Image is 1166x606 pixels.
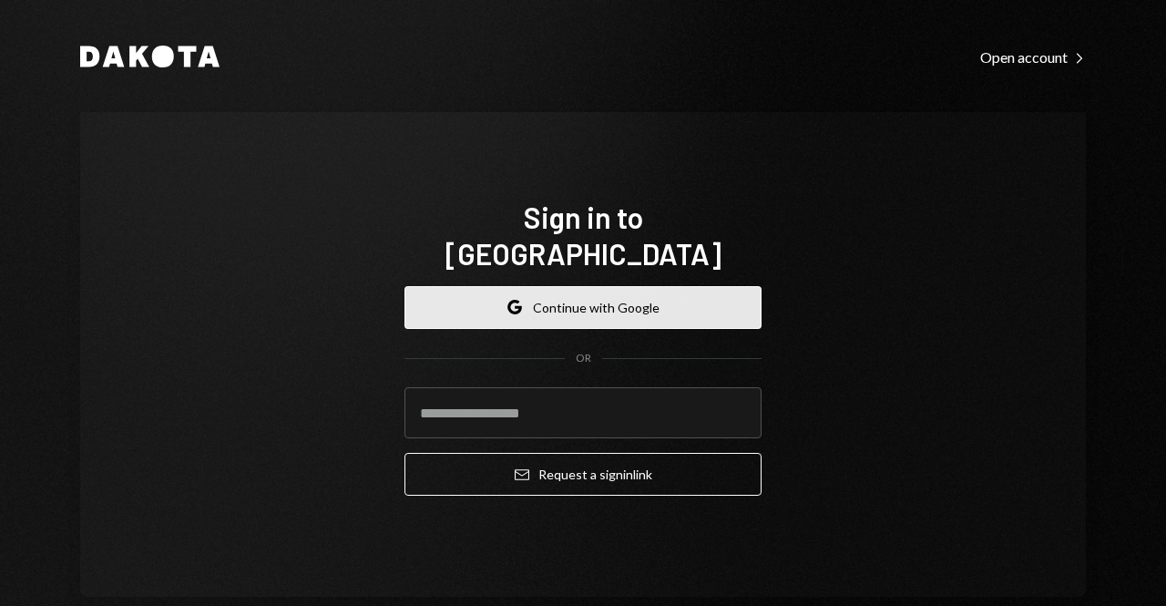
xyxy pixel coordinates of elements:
div: Open account [980,48,1086,67]
a: Open account [980,46,1086,67]
button: Request a signinlink [404,453,762,496]
div: OR [576,351,591,366]
button: Continue with Google [404,286,762,329]
h1: Sign in to [GEOGRAPHIC_DATA] [404,199,762,272]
